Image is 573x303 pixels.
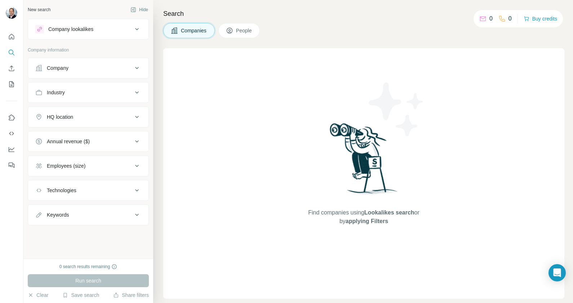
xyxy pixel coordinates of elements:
[306,208,421,226] span: Find companies using or by
[327,121,401,202] img: Surfe Illustration - Woman searching with binoculars
[6,62,17,75] button: Enrich CSV
[28,291,48,299] button: Clear
[28,157,148,175] button: Employees (size)
[6,159,17,172] button: Feedback
[28,21,148,38] button: Company lookalikes
[548,264,566,281] div: Open Intercom Messenger
[6,46,17,59] button: Search
[364,209,414,216] span: Lookalikes search
[163,9,564,19] h4: Search
[28,59,148,77] button: Company
[6,111,17,124] button: Use Surfe on LinkedIn
[6,143,17,156] button: Dashboard
[364,77,429,142] img: Surfe Illustration - Stars
[181,27,207,34] span: Companies
[48,26,93,33] div: Company lookalikes
[47,89,65,96] div: Industry
[346,218,388,224] span: applying Filters
[28,133,148,150] button: Annual revenue ($)
[6,30,17,43] button: Quick start
[6,127,17,140] button: Use Surfe API
[6,78,17,91] button: My lists
[113,291,149,299] button: Share filters
[62,291,99,299] button: Save search
[59,263,117,270] div: 0 search results remaining
[47,187,76,194] div: Technologies
[28,84,148,101] button: Industry
[47,138,90,145] div: Annual revenue ($)
[508,14,512,23] p: 0
[236,27,253,34] span: People
[47,162,85,169] div: Employees (size)
[28,182,148,199] button: Technologies
[28,108,148,126] button: HQ location
[47,211,69,218] div: Keywords
[6,7,17,19] img: Avatar
[47,64,68,72] div: Company
[524,14,557,24] button: Buy credits
[28,6,50,13] div: New search
[489,14,493,23] p: 0
[125,4,153,15] button: Hide
[47,113,73,121] div: HQ location
[28,47,149,53] p: Company information
[28,206,148,223] button: Keywords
